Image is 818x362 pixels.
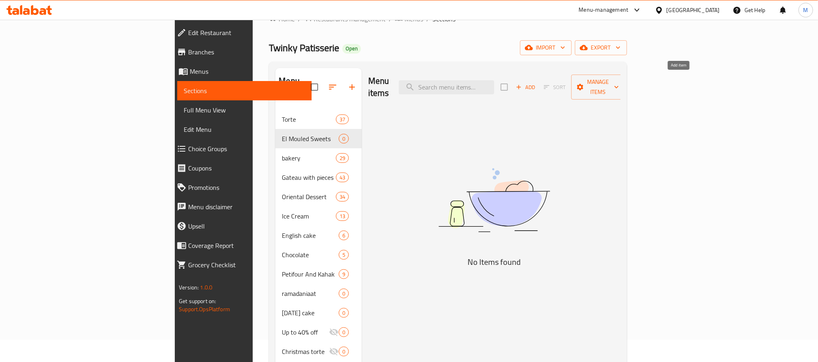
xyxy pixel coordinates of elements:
span: export [581,43,621,53]
span: El Mouled Sweets [282,134,338,144]
span: Promotions [188,183,305,192]
div: Gateau with pieces43 [275,168,362,187]
div: items [339,231,349,240]
a: Upsell [170,216,311,236]
span: 0 [339,309,348,317]
a: Menus [170,62,311,81]
span: Restaurants management [314,14,386,24]
button: Add section [342,77,362,97]
div: Chocolate5 [275,245,362,264]
nav: breadcrumb [269,14,627,24]
div: items [336,114,349,124]
span: Menus [190,67,305,76]
h5: No Items found [393,256,595,268]
span: Coverage Report [188,241,305,250]
span: Menu disclaimer [188,202,305,212]
div: items [339,347,349,356]
a: Restaurants management [304,14,386,24]
span: import [526,43,565,53]
span: Sort items [539,81,571,94]
div: [DATE] cake0 [275,303,362,322]
div: English cake6 [275,226,362,245]
span: Up to 40% off [282,327,329,337]
span: English cake [282,231,338,240]
div: items [339,269,349,279]
div: El Mouled Sweets0 [275,129,362,148]
div: Christmas torte0 [275,342,362,361]
div: [GEOGRAPHIC_DATA] [667,6,720,15]
span: 0 [339,135,348,143]
a: Edit Menu [177,120,311,139]
span: 34 [336,193,348,201]
span: Edit Menu [184,125,305,134]
div: Petifour And Kahak9 [275,264,362,284]
span: 9 [339,270,348,278]
a: Menu disclaimer [170,197,311,216]
a: Grocery Checklist [170,255,311,275]
div: items [336,173,349,182]
span: Christmas torte [282,347,329,356]
span: 0 [339,348,348,356]
span: Edit Restaurant [188,28,305,37]
span: Ice Cream [282,211,336,221]
span: Menus [405,14,423,24]
div: items [336,192,349,202]
a: Edit Restaurant [170,23,311,42]
span: 29 [336,154,348,162]
span: 1.0.0 [200,282,213,293]
img: dish.svg [393,147,595,254]
div: Mother's Day cake [282,308,338,318]
div: Open [342,44,361,54]
span: Torte [282,114,336,124]
a: Full Menu View [177,100,311,120]
a: Promotions [170,178,311,197]
div: items [339,289,349,298]
span: 13 [336,212,348,220]
button: Add [513,81,539,94]
div: Menu-management [579,5,629,15]
div: Ice Cream13 [275,206,362,226]
span: Branches [188,47,305,57]
h2: Menu items [368,75,389,99]
div: items [339,250,349,260]
span: 6 [339,232,348,239]
span: 43 [336,174,348,181]
span: Open [342,45,361,52]
div: bakery29 [275,148,362,168]
span: [DATE] cake [282,308,338,318]
span: Add [515,83,537,92]
span: Sort sections [323,77,342,97]
span: Oriental Dessert [282,192,336,202]
a: Coverage Report [170,236,311,255]
a: Choice Groups [170,139,311,158]
span: Upsell [188,221,305,231]
span: bakery [282,153,336,163]
span: Full Menu View [184,105,305,115]
button: Manage items [571,75,625,100]
span: 37 [336,116,348,123]
span: Chocolate [282,250,338,260]
button: import [520,40,572,55]
li: / [426,14,429,24]
span: Grocery Checklist [188,260,305,270]
li: / [389,14,392,24]
div: ramadaniaat0 [275,284,362,303]
div: items [339,308,349,318]
span: Gateau with pieces [282,173,336,182]
a: Sections [177,81,311,100]
input: search [399,80,494,94]
span: Sections [432,14,455,24]
div: Up to 40% off0 [275,322,362,342]
a: Menus [395,14,423,24]
div: Oriental Dessert34 [275,187,362,206]
div: ramadaniaat [282,289,338,298]
span: Select all sections [306,79,323,96]
div: Petifour And Kahak [282,269,338,279]
span: Coupons [188,163,305,173]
